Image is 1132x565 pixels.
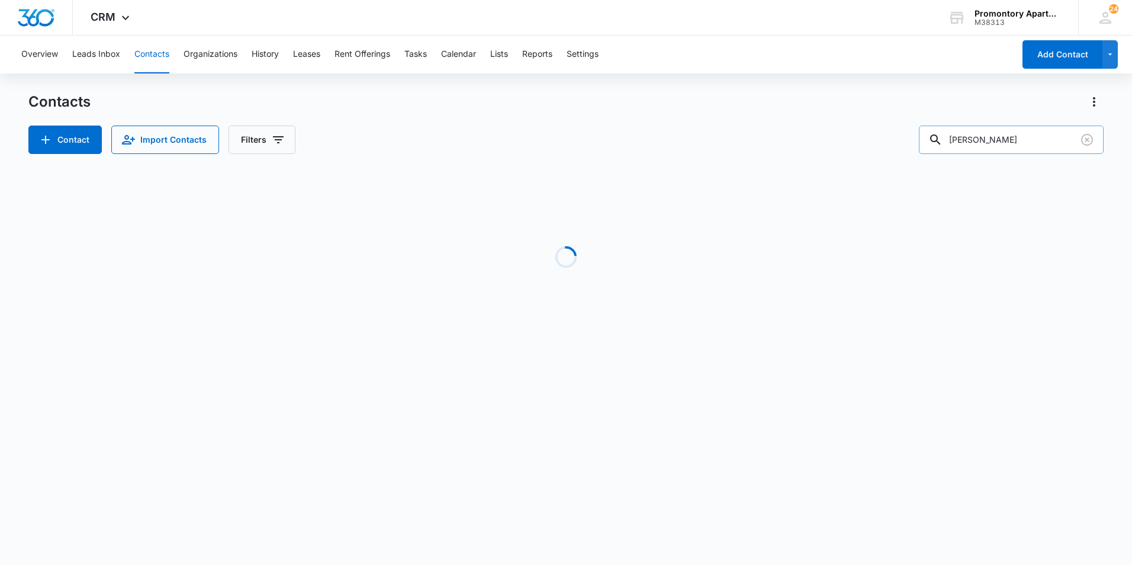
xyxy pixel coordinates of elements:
[1085,92,1104,111] button: Actions
[1078,130,1096,149] button: Clear
[72,36,120,73] button: Leads Inbox
[441,36,476,73] button: Calendar
[404,36,427,73] button: Tasks
[490,36,508,73] button: Lists
[28,93,91,111] h1: Contacts
[91,11,115,23] span: CRM
[293,36,320,73] button: Leases
[975,9,1061,18] div: account name
[1109,4,1118,14] span: 24
[919,126,1104,154] input: Search Contacts
[1109,4,1118,14] div: notifications count
[184,36,237,73] button: Organizations
[567,36,599,73] button: Settings
[1022,40,1102,69] button: Add Contact
[21,36,58,73] button: Overview
[229,126,295,154] button: Filters
[252,36,279,73] button: History
[134,36,169,73] button: Contacts
[335,36,390,73] button: Rent Offerings
[111,126,219,154] button: Import Contacts
[28,126,102,154] button: Add Contact
[522,36,552,73] button: Reports
[975,18,1061,27] div: account id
